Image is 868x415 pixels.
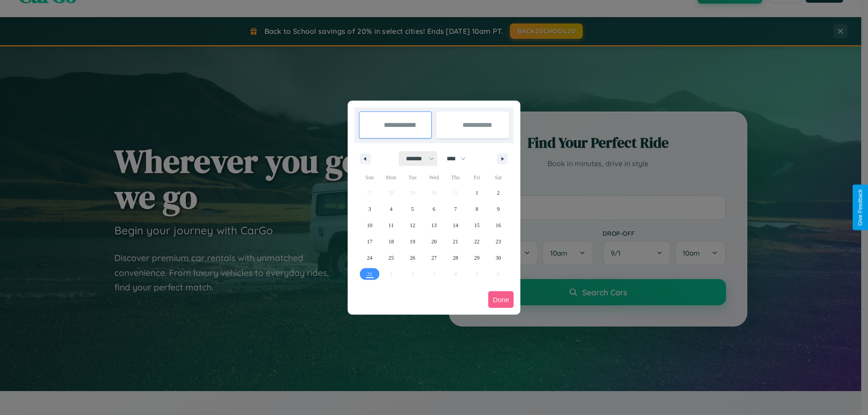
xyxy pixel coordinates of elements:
[474,217,480,233] span: 15
[431,250,437,266] span: 27
[488,201,509,217] button: 9
[488,170,509,185] span: Sat
[359,201,380,217] button: 3
[495,233,501,250] span: 23
[410,217,415,233] span: 12
[488,233,509,250] button: 23
[368,201,371,217] span: 3
[423,201,444,217] button: 6
[466,185,487,201] button: 1
[367,266,373,282] span: 31
[380,250,401,266] button: 25
[445,217,466,233] button: 14
[423,233,444,250] button: 20
[445,201,466,217] button: 7
[402,170,423,185] span: Tue
[367,217,373,233] span: 10
[380,233,401,250] button: 18
[488,250,509,266] button: 30
[497,201,500,217] span: 9
[390,201,392,217] span: 4
[367,233,373,250] span: 17
[410,233,415,250] span: 19
[367,250,373,266] span: 24
[476,201,478,217] span: 8
[402,201,423,217] button: 5
[388,250,394,266] span: 25
[488,217,509,233] button: 16
[488,291,514,308] button: Done
[466,250,487,266] button: 29
[466,233,487,250] button: 22
[359,217,380,233] button: 10
[495,217,501,233] span: 16
[402,217,423,233] button: 12
[388,233,394,250] span: 18
[388,217,394,233] span: 11
[466,217,487,233] button: 15
[423,250,444,266] button: 27
[402,233,423,250] button: 19
[380,170,401,185] span: Mon
[495,250,501,266] span: 30
[359,233,380,250] button: 17
[445,233,466,250] button: 21
[433,201,435,217] span: 6
[359,170,380,185] span: Sun
[445,170,466,185] span: Thu
[453,250,458,266] span: 28
[466,201,487,217] button: 8
[423,170,444,185] span: Wed
[411,201,414,217] span: 5
[423,217,444,233] button: 13
[857,189,863,226] div: Give Feedback
[445,250,466,266] button: 28
[359,250,380,266] button: 24
[431,233,437,250] span: 20
[380,217,401,233] button: 11
[453,233,458,250] span: 21
[380,201,401,217] button: 4
[488,185,509,201] button: 2
[359,266,380,282] button: 31
[474,250,480,266] span: 29
[454,201,457,217] span: 7
[466,170,487,185] span: Fri
[453,217,458,233] span: 14
[497,185,500,201] span: 2
[410,250,415,266] span: 26
[402,250,423,266] button: 26
[474,233,480,250] span: 22
[476,185,478,201] span: 1
[431,217,437,233] span: 13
